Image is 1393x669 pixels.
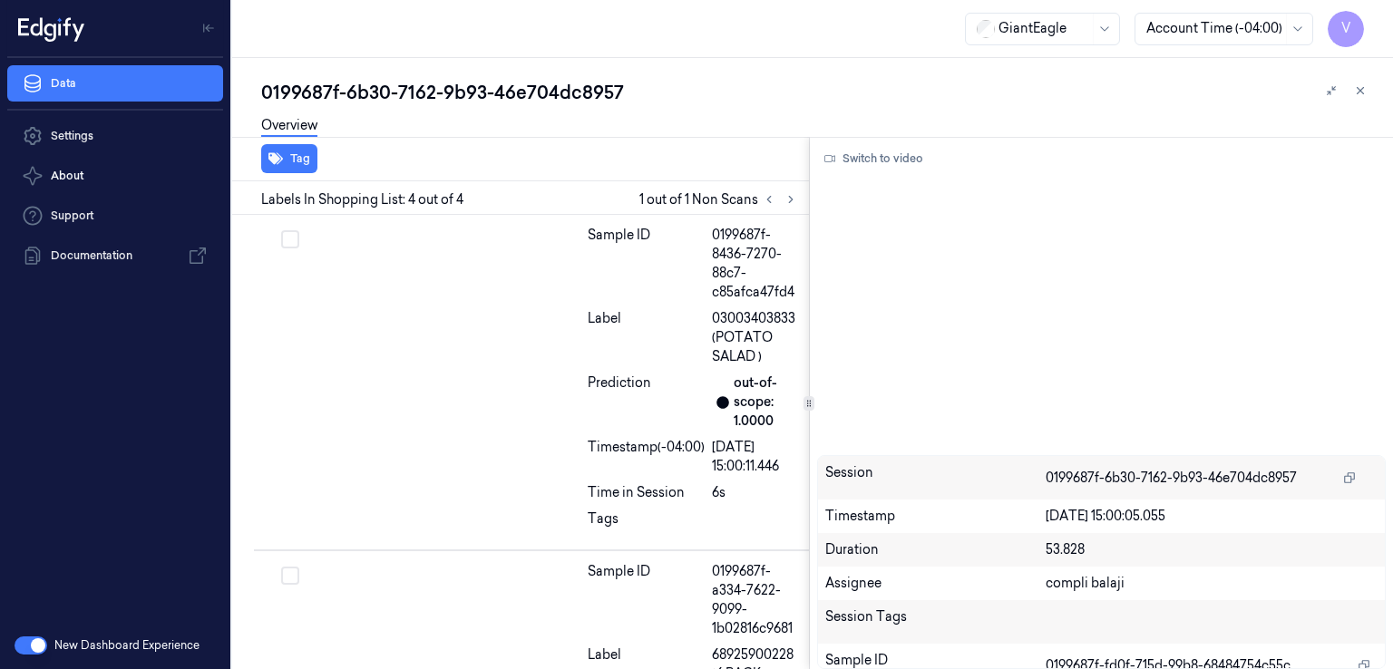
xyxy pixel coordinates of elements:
[1046,574,1378,593] div: compli balaji
[261,144,317,173] button: Tag
[588,562,705,638] div: Sample ID
[817,144,930,173] button: Switch to video
[281,230,299,248] button: Select row
[712,483,799,502] div: 6s
[1046,469,1297,488] span: 0199687f-6b30-7162-9b93-46e704dc8957
[588,373,705,431] div: Prediction
[825,607,1047,636] div: Session Tags
[825,574,1047,593] div: Assignee
[588,226,705,302] div: Sample ID
[588,483,705,502] div: Time in Session
[261,190,463,209] span: Labels In Shopping List: 4 out of 4
[194,14,223,43] button: Toggle Navigation
[7,65,223,102] a: Data
[7,198,223,234] a: Support
[261,80,1378,105] div: 0199687f-6b30-7162-9b93-46e704dc8957
[639,189,802,210] span: 1 out of 1 Non Scans
[1328,11,1364,47] button: V
[825,463,1047,492] div: Session
[712,562,799,638] div: 0199687f-a334-7622-9099-1b02816c9681
[712,226,799,302] div: 0199687f-8436-7270-88c7-c85afca47fd4
[588,309,705,366] div: Label
[588,438,705,476] div: Timestamp (-04:00)
[712,438,799,476] div: [DATE] 15:00:11.446
[281,567,299,585] button: Select row
[1046,507,1378,526] div: [DATE] 15:00:05.055
[825,540,1047,559] div: Duration
[712,309,799,366] span: 03003403833 (POTATO SALAD )
[734,373,799,431] div: out-of-scope: 1.0000
[7,238,223,274] a: Documentation
[1046,540,1378,559] div: 53.828
[825,507,1047,526] div: Timestamp
[588,509,705,538] div: Tags
[7,118,223,154] a: Settings
[7,158,223,194] button: About
[261,116,317,137] a: Overview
